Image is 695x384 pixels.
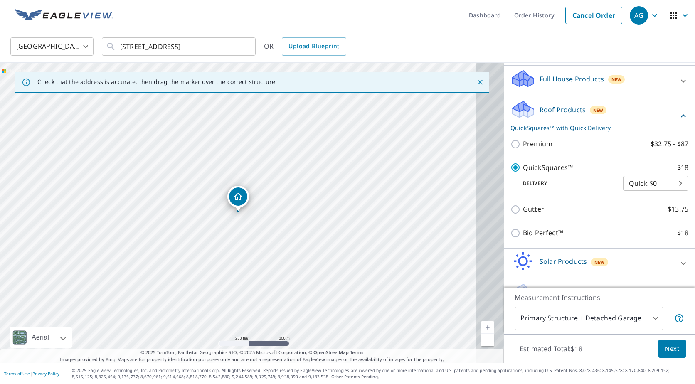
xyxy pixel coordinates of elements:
p: Full House Products [540,74,604,84]
p: Bid Perfect™ [523,228,563,238]
a: Terms [350,349,364,355]
p: Delivery [510,180,623,187]
div: [GEOGRAPHIC_DATA] [10,35,94,58]
p: © 2025 Eagle View Technologies, Inc. and Pictometry International Corp. All Rights Reserved. Repo... [72,367,691,380]
p: QuickSquares™ with Quick Delivery [510,123,678,132]
p: Premium [523,139,552,149]
div: Quick $0 [623,172,688,195]
a: OpenStreetMap [313,349,348,355]
p: Gutter [523,204,544,214]
div: Aerial [10,327,72,348]
p: $13.75 [668,204,688,214]
span: New [593,107,604,113]
div: Solar ProductsNew [510,252,688,276]
div: OR [264,37,346,56]
a: Privacy Policy [32,371,59,377]
button: Next [658,340,686,358]
span: Upload Blueprint [288,41,339,52]
div: AG [630,6,648,25]
div: Roof ProductsNewQuickSquares™ with Quick Delivery [510,100,688,132]
a: Upload Blueprint [282,37,346,56]
div: Full House ProductsNew [510,69,688,93]
img: EV Logo [15,9,113,22]
span: © 2025 TomTom, Earthstar Geographics SIO, © 2025 Microsoft Corporation, © [140,349,364,356]
a: Terms of Use [4,371,30,377]
p: $18 [677,228,688,238]
p: Estimated Total: $18 [513,340,589,358]
p: Measurement Instructions [515,293,684,303]
p: QuickSquares™ [523,162,573,173]
span: New [594,259,605,266]
span: Next [665,344,679,354]
a: Current Level 17, Zoom In [481,321,494,334]
a: Cancel Order [565,7,622,24]
span: New [611,76,622,83]
a: Current Level 17, Zoom Out [481,334,494,346]
p: Check that the address is accurate, then drag the marker over the correct structure. [37,78,277,86]
div: Walls ProductsNew [510,283,688,306]
div: Aerial [29,327,52,348]
button: Close [475,77,486,88]
div: Dropped pin, building 1, Residential property, 1485 Mercury St Merritt Island, FL 32953 [227,186,249,212]
p: Walls Products [540,287,587,297]
div: Primary Structure + Detached Garage [515,307,663,330]
p: Roof Products [540,105,586,115]
p: | [4,371,59,376]
p: Solar Products [540,256,587,266]
p: $32.75 - $87 [651,139,688,149]
p: $18 [677,162,688,173]
input: Search by address or latitude-longitude [120,35,239,58]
